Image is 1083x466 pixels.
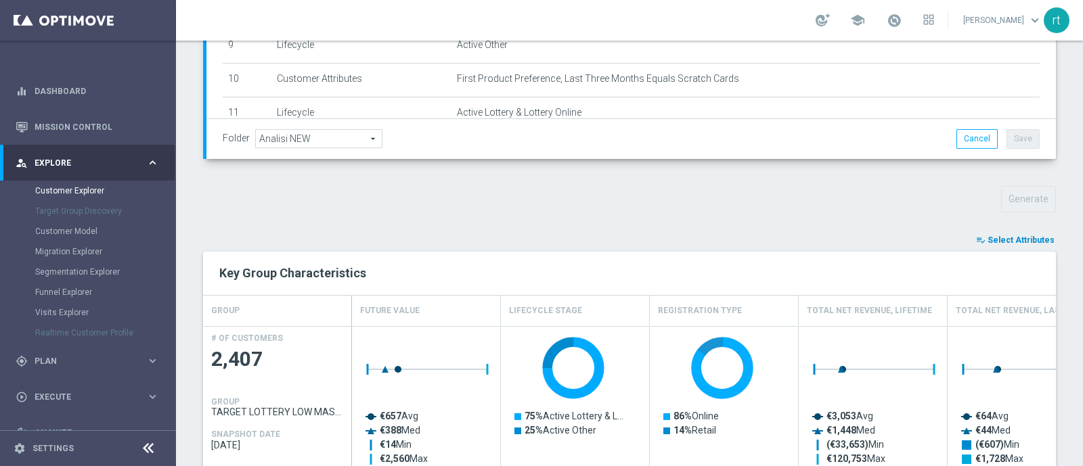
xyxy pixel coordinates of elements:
tspan: €2,560 [380,453,410,464]
button: Cancel [956,129,998,148]
h4: Registration Type [658,299,742,323]
div: Customer Model [35,221,175,241]
a: Segmentation Explorer [35,266,141,277]
div: rt [1044,7,1069,33]
td: Customer Attributes [271,63,451,97]
div: Target Group Discovery [35,201,175,221]
div: Visits Explorer [35,302,175,323]
i: keyboard_arrow_right [146,156,159,169]
tspan: €1,448 [826,425,856,436]
span: 2025-09-21 [211,440,344,450]
h2: Key Group Characteristics [219,265,1040,281]
text: Max [380,453,428,464]
div: Analyze [16,427,146,439]
tspan: €388 [380,425,401,436]
tspan: 25% [525,425,543,436]
text: Avg [975,411,1009,421]
button: Mission Control [15,122,160,133]
tspan: €44 [975,425,992,436]
span: Plan [35,357,146,365]
span: Execute [35,393,146,401]
i: track_changes [16,427,28,439]
text: Med [826,425,875,436]
text: Min [975,439,1019,450]
tspan: (€33,653) [826,439,868,450]
h4: Future Value [360,299,420,323]
text: Retail [673,425,716,436]
a: Visits Explorer [35,307,141,318]
span: Analyze [35,429,146,437]
text: Max [826,453,885,464]
div: Migration Explorer [35,241,175,262]
h4: Total Net Revenue, Lifetime [807,299,932,323]
a: [PERSON_NAME]keyboard_arrow_down [962,10,1044,30]
tspan: 14% [673,425,692,436]
h4: SNAPSHOT DATE [211,429,280,439]
span: Active Other [457,39,508,51]
h4: GROUP [211,299,240,323]
td: Lifecycle [271,30,451,64]
a: Funnel Explorer [35,287,141,298]
td: 11 [223,97,271,131]
tspan: €64 [975,411,992,421]
button: play_circle_outline Execute keyboard_arrow_right [15,392,160,402]
tspan: 75% [525,411,543,421]
tspan: €657 [380,411,401,421]
div: track_changes Analyze keyboard_arrow_right [15,427,160,438]
div: Funnel Explorer [35,282,175,302]
text: Med [380,425,420,436]
button: equalizer Dashboard [15,86,160,97]
div: Plan [16,355,146,367]
div: Segmentation Explorer [35,262,175,282]
span: 2,407 [211,346,344,373]
div: Customer Explorer [35,181,175,201]
span: First Product Preference, Last Three Months Equals Scratch Cards [457,73,739,85]
button: gps_fixed Plan keyboard_arrow_right [15,356,160,367]
div: Mission Control [16,109,159,145]
h4: # OF CUSTOMERS [211,333,283,343]
text: Avg [380,411,418,421]
i: gps_fixed [16,355,28,367]
text: Max [975,453,1023,464]
div: Realtime Customer Profile [35,323,175,343]
i: person_search [16,157,28,169]
tspan: 86% [673,411,692,421]
button: playlist_add_check Select Attributes [975,233,1056,248]
span: Active Lottery & Lottery Online [457,107,581,118]
button: person_search Explore keyboard_arrow_right [15,158,160,168]
a: Settings [32,444,74,452]
td: Lifecycle [271,97,451,131]
span: school [850,13,865,28]
a: Mission Control [35,109,159,145]
td: 9 [223,30,271,64]
tspan: €120,753 [826,453,867,464]
a: Migration Explorer [35,246,141,257]
i: settings [14,442,26,455]
text: Min [380,439,412,450]
span: Select Attributes [988,235,1055,245]
i: play_circle_outline [16,391,28,403]
a: Customer Model [35,226,141,237]
i: keyboard_arrow_right [146,426,159,439]
text: Avg [826,411,873,421]
a: Dashboard [35,73,159,109]
h4: Lifecycle Stage [509,299,582,323]
tspan: €1,728 [975,453,1005,464]
button: Generate [1001,186,1056,212]
text: Active Lottery & L… [525,411,623,421]
button: Save [1007,129,1040,148]
span: TARGET LOTTERY LOW MASTER [211,406,344,417]
div: Explore [16,157,146,169]
h4: GROUP [211,397,240,406]
a: Customer Explorer [35,185,141,196]
div: Execute [16,391,146,403]
label: Folder [223,133,250,144]
i: equalizer [16,85,28,97]
td: 10 [223,63,271,97]
text: Min [826,439,884,450]
tspan: €3,053 [826,411,856,421]
text: Active Other [525,425,596,436]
